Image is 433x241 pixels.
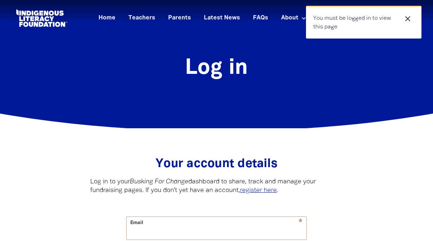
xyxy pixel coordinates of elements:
i: close [403,14,412,23]
div: You must be logged in to view this page [306,6,421,39]
a: FAQs [249,12,272,24]
p: Log in to your dashboard to share, track and manage your fundraising pages. If you don't yet have... [90,178,343,195]
a: Latest News [200,12,244,24]
span: Your account details [156,159,277,170]
a: register here [240,187,277,193]
a: Teachers [124,12,159,24]
a: About [277,12,311,24]
a: Parents [164,12,195,24]
span: Log in [185,58,248,78]
em: Busking For Change [130,179,188,185]
a: Home [94,12,120,24]
button: close [401,14,414,23]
